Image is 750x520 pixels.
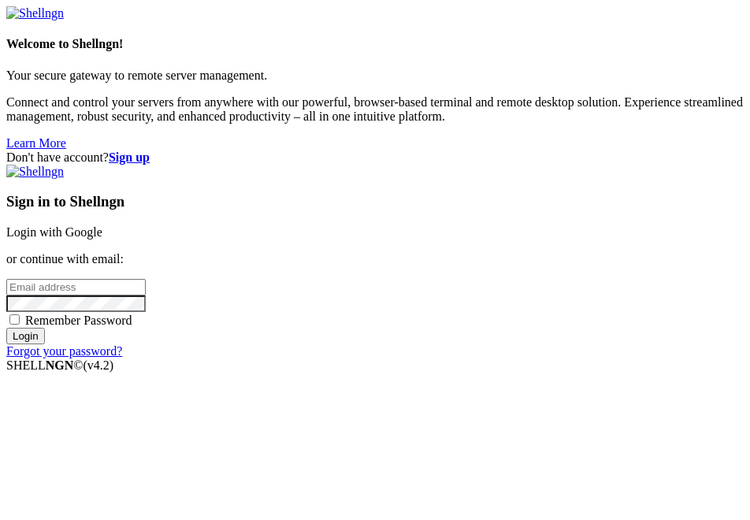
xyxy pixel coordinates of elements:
p: or continue with email: [6,252,744,266]
a: Sign up [109,150,150,164]
img: Shellngn [6,6,64,20]
div: Don't have account? [6,150,744,165]
a: Login with Google [6,225,102,239]
input: Remember Password [9,314,20,325]
span: Remember Password [25,314,132,327]
a: Learn More [6,136,66,150]
p: Your secure gateway to remote server management. [6,69,744,83]
a: Forgot your password? [6,344,122,358]
span: SHELL © [6,358,113,372]
h3: Sign in to Shellngn [6,193,744,210]
input: Login [6,328,45,344]
input: Email address [6,279,146,295]
span: 4.2.0 [84,358,114,372]
img: Shellngn [6,165,64,179]
b: NGN [46,358,74,372]
h4: Welcome to Shellngn! [6,37,744,51]
p: Connect and control your servers from anywhere with our powerful, browser-based terminal and remo... [6,95,744,124]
